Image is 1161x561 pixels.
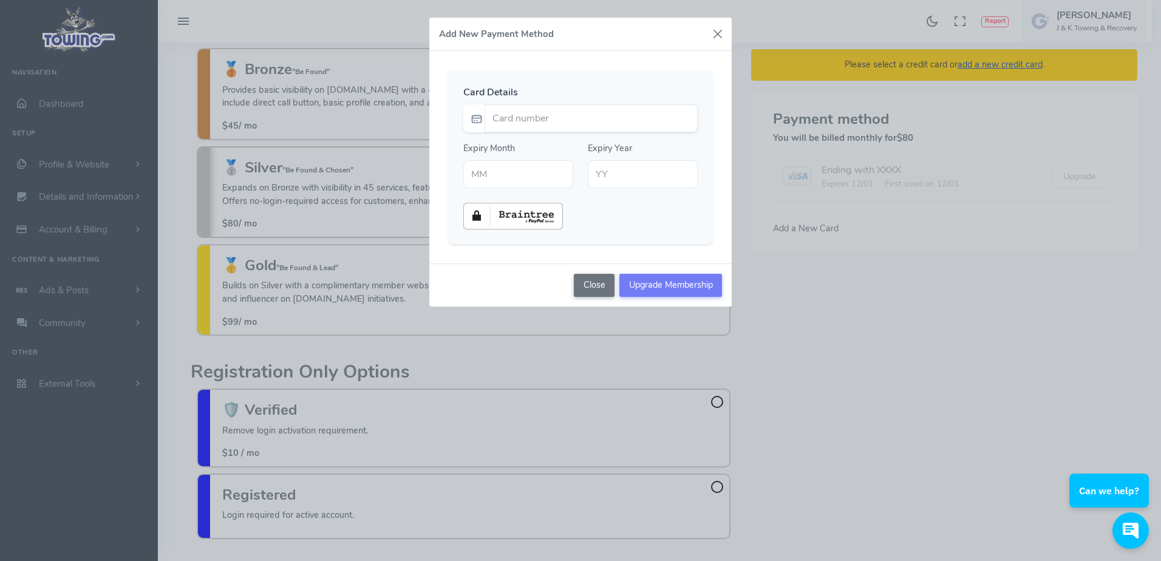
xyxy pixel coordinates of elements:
label: Expiry Month [463,142,515,155]
input: Card number [485,104,698,132]
h5: Add New Payment Method [439,27,554,41]
button: Close [574,274,615,297]
input: Upgrade Membership [619,274,722,297]
input: MM [463,160,573,188]
input: YY [588,160,698,188]
iframe: Conversations [1060,440,1161,561]
img: braintree-badge-light.png [463,203,563,229]
label: Expiry Year [588,142,632,155]
legend: Card Details [463,85,698,100]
